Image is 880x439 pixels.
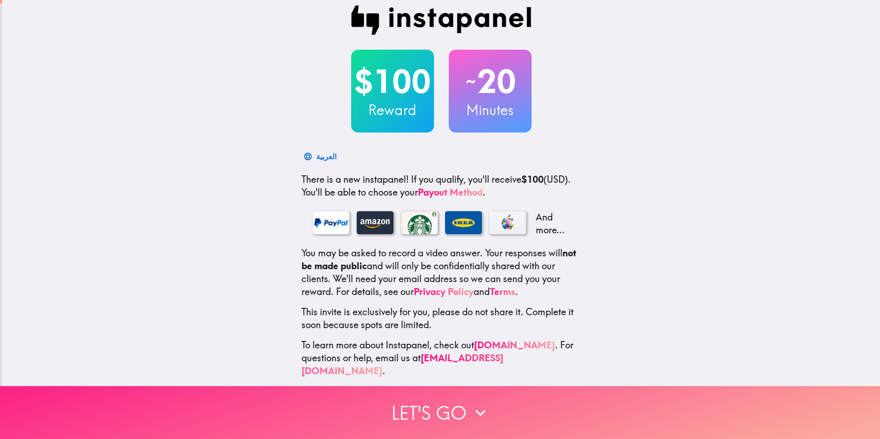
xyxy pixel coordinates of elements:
h3: Minutes [449,100,532,120]
p: To learn more about Instapanel, check out . For questions or help, email us at . [301,339,581,377]
h2: $100 [351,63,434,100]
p: You may be asked to record a video answer. Your responses will and will only be confidentially sh... [301,247,581,298]
p: If you qualify, you'll receive (USD) . You'll be able to choose your . [301,173,581,199]
h3: Reward [351,100,434,120]
a: [EMAIL_ADDRESS][DOMAIN_NAME] [301,352,504,376]
b: not be made public [301,247,576,271]
a: Privacy Policy [414,286,474,297]
p: And more... [533,211,570,237]
h2: 20 [449,63,532,100]
a: Terms [490,286,515,297]
a: [DOMAIN_NAME] [474,339,555,351]
span: ~ [464,68,477,95]
a: Payout Method [418,186,483,198]
p: This invite is exclusively for you, please do not share it. Complete it soon because spots are li... [301,306,581,331]
img: Instapanel [351,6,532,35]
div: العربية [316,150,336,163]
span: There is a new instapanel! [301,173,409,185]
b: $100 [521,173,544,185]
button: العربية [301,147,340,166]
